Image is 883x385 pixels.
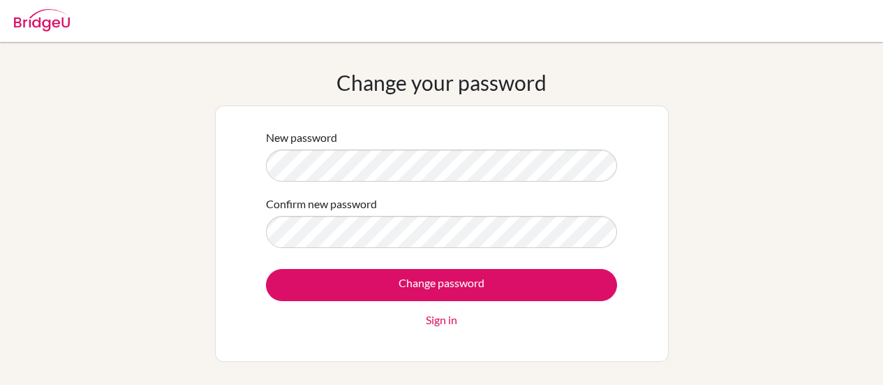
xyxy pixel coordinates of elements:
[266,269,617,301] input: Change password
[266,196,377,212] label: Confirm new password
[14,9,70,31] img: Bridge-U
[336,70,547,95] h1: Change your password
[266,129,337,146] label: New password
[426,312,457,328] a: Sign in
